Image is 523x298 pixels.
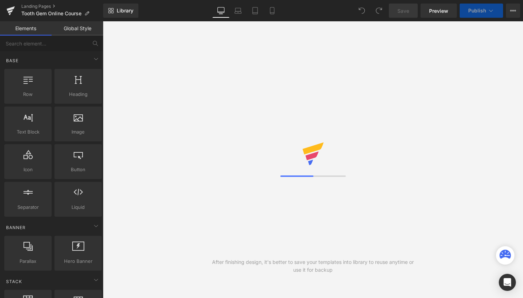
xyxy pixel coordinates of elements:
span: Preview [429,7,448,15]
a: New Library [103,4,138,18]
span: Icon [6,166,49,173]
span: Base [5,57,19,64]
button: More [506,4,520,18]
div: Open Intercom Messenger [499,274,516,291]
a: Global Style [52,21,103,36]
span: Library [117,7,133,14]
span: Liquid [57,204,100,211]
span: Publish [468,8,486,13]
a: Preview [421,4,457,18]
span: Text Block [6,128,49,136]
button: Publish [460,4,503,18]
span: Hero Banner [57,258,100,265]
span: Image [57,128,100,136]
a: Desktop [212,4,229,18]
span: Heading [57,91,100,98]
span: Tooth Gem Online Course [21,11,81,16]
button: Undo [355,4,369,18]
a: Mobile [264,4,281,18]
span: Separator [6,204,49,211]
a: Landing Pages [21,4,103,9]
span: Banner [5,224,26,231]
button: Redo [372,4,386,18]
span: Stack [5,278,23,285]
span: Button [57,166,100,173]
div: After finishing design, it's better to save your templates into library to reuse anytime or use i... [208,258,418,274]
span: Parallax [6,258,49,265]
a: Tablet [247,4,264,18]
span: Row [6,91,49,98]
span: Save [397,7,409,15]
a: Laptop [229,4,247,18]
